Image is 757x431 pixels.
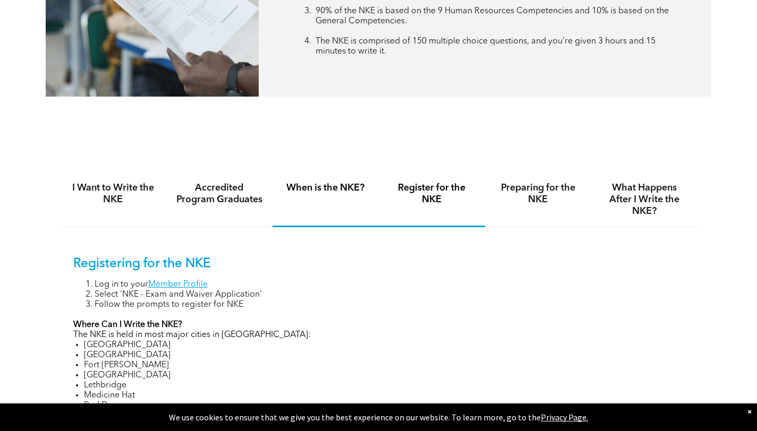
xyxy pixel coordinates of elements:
p: The NKE is held in most major cities in [GEOGRAPHIC_DATA]: [73,330,684,340]
li: Log in to your [95,280,684,290]
li: Follow the prompts to register for NKE [95,300,684,310]
li: Select 'NKE - Exam and Waiver Application' [95,290,684,300]
div: Dismiss notification [747,406,752,417]
p: Registering for the NKE [73,256,684,272]
h4: Preparing for the NKE [495,182,582,205]
h4: When is the NKE? [282,182,369,194]
a: Member Profile [148,280,208,289]
li: Medicine Hat [84,391,684,401]
h4: I Want to Write the NKE [70,182,157,205]
span: The NKE is comprised of 150 multiple choice questions, and you’re given 3 hours and 15 minutes to... [316,37,656,56]
li: [GEOGRAPHIC_DATA] [84,350,684,360]
li: [GEOGRAPHIC_DATA] [84,370,684,381]
span: 90% of the NKE is based on the 9 Human Resources Competencies and 10% is based on the General Com... [316,7,669,25]
h4: What Happens After I Write the NKE? [601,182,688,217]
li: [GEOGRAPHIC_DATA] [84,340,684,350]
a: Privacy Page. [541,412,588,423]
strong: Where Can I Write the NKE? [73,321,182,329]
h4: Register for the NKE [388,182,475,205]
li: Lethbridge [84,381,684,391]
li: Red Deer [84,401,684,411]
li: Fort [PERSON_NAME] [84,360,684,370]
h4: Accredited Program Graduates [176,182,263,205]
